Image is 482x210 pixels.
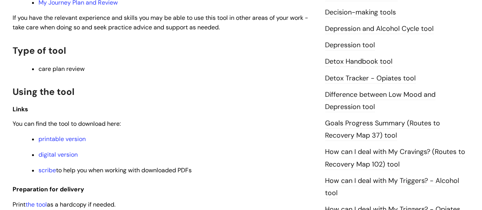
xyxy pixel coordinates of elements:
a: Depression and Alcohol Cycle tool [325,24,434,34]
span: Using the tool [13,86,74,98]
a: How can I deal with My Triggers? - Alcohol tool [325,176,459,198]
a: scribe [38,166,56,174]
a: Depression tool [325,40,375,50]
a: digital version [38,151,78,159]
a: Decision-making tools [325,8,396,18]
a: How can I deal with My Cravings? (Routes to Recovery Map 102) tool [325,147,465,169]
a: Difference between Low Mood and Depression tool [325,90,436,112]
span: Links [13,105,28,113]
a: Detox Handbook tool [325,57,392,67]
span: care plan review [38,65,85,73]
a: Detox Tracker - Opiates tool [325,74,416,83]
span: Print as a hardcopy if needed. [13,200,115,208]
span: Type of tool [13,45,66,56]
span: If you have the relevant experience and skills you may be able to use this tool in other areas of... [13,14,308,31]
a: the tool [26,200,47,208]
span: You can find the tool to download here: [13,120,121,128]
a: printable version [38,135,86,143]
span: Preparation for delivery [13,185,84,193]
a: Goals Progress Summary (Routes to Recovery Map 37) tool [325,119,440,141]
span: to help you when working with downloaded PDFs [38,166,192,174]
